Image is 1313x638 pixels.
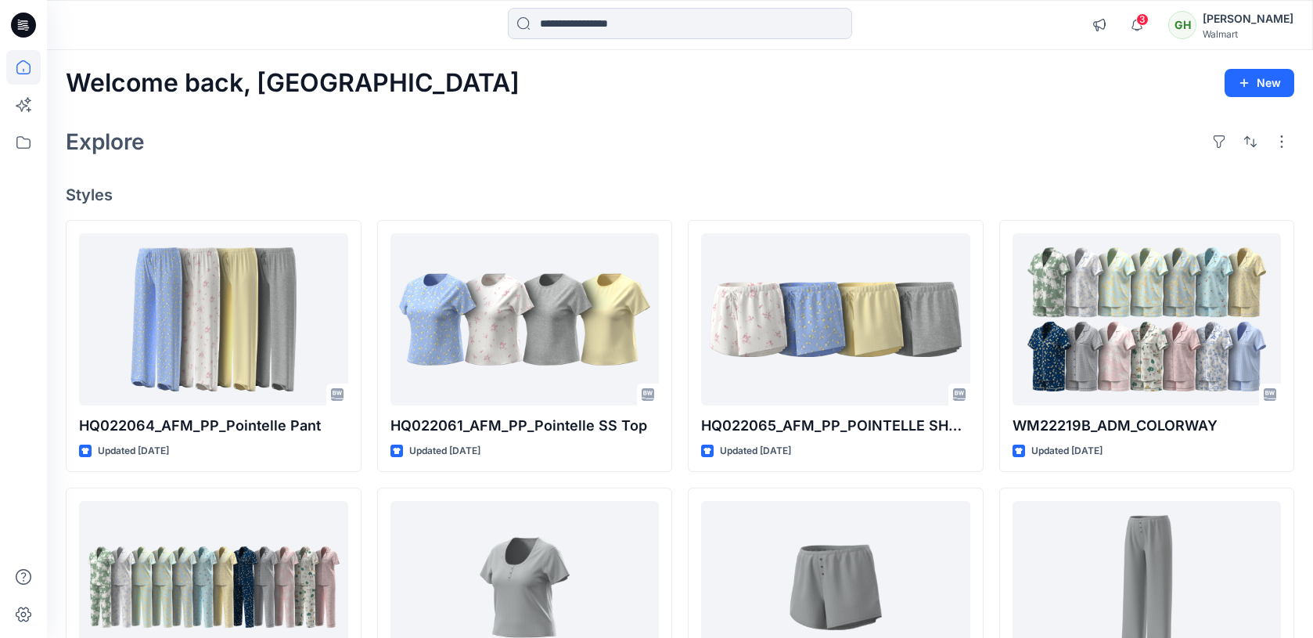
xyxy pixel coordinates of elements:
a: HQ022065_AFM_PP_POINTELLE SHORT PLUS [701,233,970,406]
div: [PERSON_NAME] [1203,9,1293,28]
p: WM22219B_ADM_COLORWAY [1013,415,1282,437]
a: HQ022061_AFM_PP_Pointelle SS Top [390,233,660,406]
span: 3 [1136,13,1149,26]
a: HQ022064_AFM_PP_Pointelle Pant [79,233,348,406]
h2: Welcome back, [GEOGRAPHIC_DATA] [66,69,520,98]
div: GH [1168,11,1196,39]
div: Walmart [1203,28,1293,40]
p: HQ022061_AFM_PP_Pointelle SS Top [390,415,660,437]
a: WM22219B_ADM_COLORWAY [1013,233,1282,406]
p: Updated [DATE] [1031,443,1103,460]
p: HQ022065_AFM_PP_POINTELLE SHORT PLUS [701,415,970,437]
p: Updated [DATE] [409,443,480,460]
h2: Explore [66,129,145,154]
button: New [1225,69,1294,97]
p: HQ022064_AFM_PP_Pointelle Pant [79,415,348,437]
p: Updated [DATE] [98,443,169,460]
h4: Styles [66,186,1294,204]
p: Updated [DATE] [720,443,791,460]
